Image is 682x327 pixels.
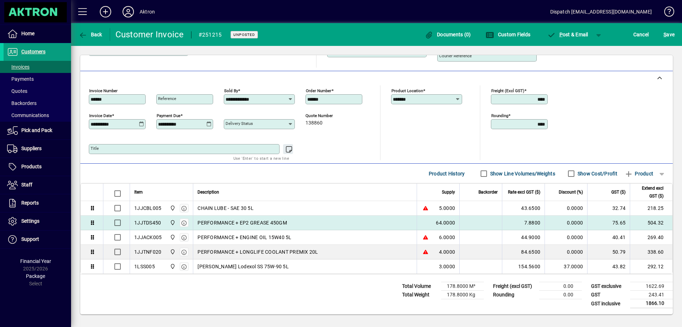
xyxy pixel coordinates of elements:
span: 138860 [305,120,323,126]
span: Pick and Pack [21,127,52,133]
a: Suppliers [4,140,71,158]
span: Backorders [7,100,37,106]
app-page-header-button: Back [71,28,110,41]
mat-label: Product location [391,88,423,93]
span: P [559,32,563,37]
td: 0.00 [539,282,582,291]
td: 292.12 [630,259,672,274]
td: 50.79 [587,245,630,259]
span: PERFORMANCE + ENGINE OIL 15W40 5L [197,234,291,241]
span: Central [168,219,176,227]
span: Staff [21,182,32,188]
div: #251215 [199,29,222,41]
button: Post & Email [543,28,592,41]
span: Invoices [7,64,29,70]
span: Communications [7,112,49,118]
span: Item [134,188,143,196]
span: 64.0000 [436,219,455,226]
span: ave [664,29,675,40]
span: Unposted [233,32,255,37]
td: 43.82 [587,259,630,274]
mat-label: Order number [306,88,331,93]
button: Custom Fields [484,28,532,41]
span: Quotes [7,88,27,94]
span: Description [197,188,219,196]
span: Payments [7,76,34,82]
mat-label: Title [91,146,99,151]
a: Knowledge Base [659,1,673,25]
a: Support [4,231,71,248]
mat-label: Reference [158,96,176,101]
td: 32.74 [587,201,630,216]
td: 1866.10 [630,299,673,308]
span: 6.0000 [439,234,455,241]
mat-label: Rounding [491,113,508,118]
span: Financial Year [20,258,51,264]
button: Documents (0) [423,28,473,41]
td: 338.60 [630,245,672,259]
td: 0.00 [539,291,582,299]
a: Reports [4,194,71,212]
a: Invoices [4,61,71,73]
div: Dispatch [EMAIL_ADDRESS][DOMAIN_NAME] [550,6,652,17]
td: Total Volume [399,282,441,291]
td: GST exclusive [588,282,630,291]
span: CHAIN LUBE - SAE 30 5L [197,205,254,212]
span: Products [21,164,42,169]
span: Extend excl GST ($) [634,184,664,200]
td: Rounding [489,291,539,299]
span: Reports [21,200,39,206]
a: Staff [4,176,71,194]
td: 243.41 [630,291,673,299]
td: 504.32 [630,216,672,230]
span: Rate excl GST ($) [508,188,540,196]
span: Custom Fields [486,32,530,37]
span: Central [168,204,176,212]
span: 3.0000 [439,263,455,270]
td: 269.40 [630,230,672,245]
span: Central [168,263,176,270]
div: 1JJACK005 [134,234,162,241]
span: Cancel [633,29,649,40]
div: Customer Invoice [115,29,184,40]
mat-label: Payment due [157,113,180,118]
td: 0.0000 [545,245,587,259]
span: Product [624,168,653,179]
div: 1JJTDS450 [134,219,161,226]
span: Suppliers [21,146,42,151]
span: Back [79,32,102,37]
button: Cancel [632,28,651,41]
mat-label: Freight (excl GST) [491,88,524,93]
span: 4.0000 [439,248,455,255]
td: 0.0000 [545,201,587,216]
td: 218.25 [630,201,672,216]
a: Quotes [4,85,71,97]
span: Product History [429,168,465,179]
div: 154.5600 [507,263,540,270]
a: Products [4,158,71,176]
div: 1JJTNF020 [134,248,161,255]
a: Backorders [4,97,71,109]
div: 1JJCBL005 [134,205,161,212]
span: Backorder [478,188,498,196]
mat-label: Invoice number [89,88,118,93]
a: Payments [4,73,71,85]
a: Communications [4,109,71,121]
span: Central [168,248,176,256]
button: Back [77,28,104,41]
span: Documents (0) [425,32,471,37]
span: Central [168,233,176,241]
span: Discount (%) [559,188,583,196]
button: Product [621,167,657,180]
td: 75.65 [587,216,630,230]
span: Customers [21,49,45,54]
label: Show Cost/Profit [576,170,617,177]
mat-hint: Use 'Enter' to start a new line [233,154,289,162]
span: Support [21,236,39,242]
span: Settings [21,218,39,224]
mat-label: Courier Reference [439,53,472,58]
span: GST ($) [611,188,626,196]
td: 0.0000 [545,216,587,230]
td: 0.0000 [545,230,587,245]
a: Home [4,25,71,43]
